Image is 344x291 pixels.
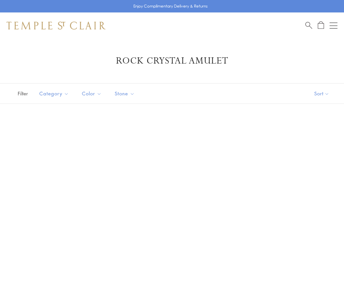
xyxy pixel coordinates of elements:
[7,22,105,29] img: Temple St. Clair
[36,89,74,98] span: Category
[79,89,106,98] span: Color
[318,21,324,29] a: Open Shopping Bag
[110,86,140,101] button: Stone
[133,3,208,10] p: Enjoy Complimentary Delivery & Returns
[299,84,344,104] button: Show sort by
[16,55,328,67] h1: Rock Crystal Amulet
[330,22,337,29] button: Open navigation
[77,86,106,101] button: Color
[111,89,140,98] span: Stone
[34,86,74,101] button: Category
[305,21,312,29] a: Search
